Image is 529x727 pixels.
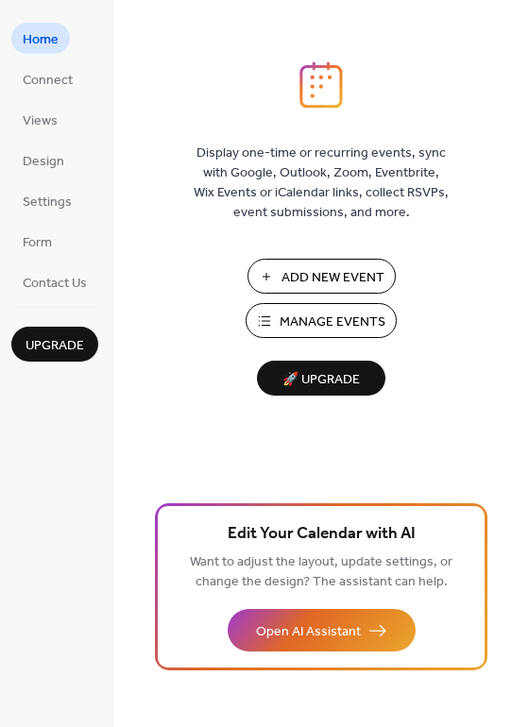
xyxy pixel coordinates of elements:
[26,336,84,356] span: Upgrade
[228,609,416,651] button: Open AI Assistant
[194,144,449,223] span: Display one-time or recurring events, sync with Google, Outlook, Zoom, Eventbrite, Wix Events or ...
[228,521,416,548] span: Edit Your Calendar with AI
[11,23,70,54] a: Home
[11,104,69,135] a: Views
[23,233,52,253] span: Form
[11,63,84,94] a: Connect
[282,268,384,288] span: Add New Event
[257,361,385,396] button: 🚀 Upgrade
[190,549,452,595] span: Want to adjust the layout, update settings, or change the design? The assistant can help.
[23,152,64,172] span: Design
[246,303,397,338] button: Manage Events
[280,313,385,332] span: Manage Events
[11,266,98,297] a: Contact Us
[23,30,59,50] span: Home
[247,259,396,294] button: Add New Event
[11,226,63,257] a: Form
[11,327,98,362] button: Upgrade
[23,111,58,131] span: Views
[11,185,83,216] a: Settings
[23,71,73,91] span: Connect
[23,274,87,294] span: Contact Us
[256,622,361,642] span: Open AI Assistant
[299,61,343,109] img: logo_icon.svg
[268,367,374,393] span: 🚀 Upgrade
[11,144,76,176] a: Design
[23,193,72,212] span: Settings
